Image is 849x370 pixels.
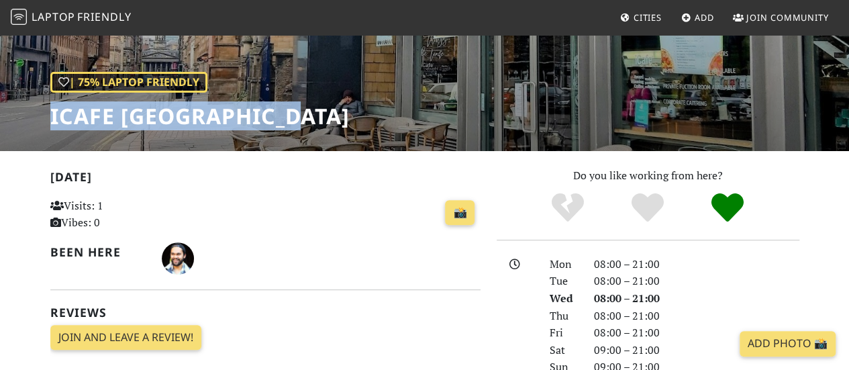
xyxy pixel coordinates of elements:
span: Join Community [746,11,829,24]
a: Add Photo 📸 [740,331,836,357]
div: Definitely! [687,191,767,225]
span: Laptop [32,9,75,24]
img: LaptopFriendly [11,9,27,25]
div: Mon [542,256,586,273]
div: Yes [608,191,688,225]
div: Thu [542,308,586,325]
div: 08:00 – 21:00 [586,290,807,308]
h2: Been here [50,245,146,259]
div: Sat [542,342,586,359]
div: 08:00 – 21:00 [586,324,807,342]
div: 08:00 – 21:00 [586,256,807,273]
div: 09:00 – 21:00 [586,342,807,359]
span: Scott Kirby [162,250,194,265]
div: Wed [542,290,586,308]
div: 08:00 – 21:00 [586,273,807,290]
a: Join Community [728,5,834,30]
h2: Reviews [50,306,481,320]
div: 08:00 – 21:00 [586,308,807,325]
div: Fri [542,324,586,342]
a: Add [676,5,719,30]
p: Visits: 1 Vibes: 0 [50,197,183,232]
a: 📸 [445,200,475,226]
img: 3133-scott.jpg [162,242,194,275]
h1: iCafe [GEOGRAPHIC_DATA] [50,103,350,129]
p: Do you like working from here? [497,167,799,185]
h2: [DATE] [50,170,481,189]
div: No [528,191,608,225]
a: LaptopFriendly LaptopFriendly [11,6,132,30]
span: Cities [634,11,662,24]
div: Tue [542,273,586,290]
div: | 75% Laptop Friendly [50,72,207,93]
span: Friendly [77,9,131,24]
a: Cities [615,5,667,30]
a: Join and leave a review! [50,325,201,351]
span: Add [695,11,714,24]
